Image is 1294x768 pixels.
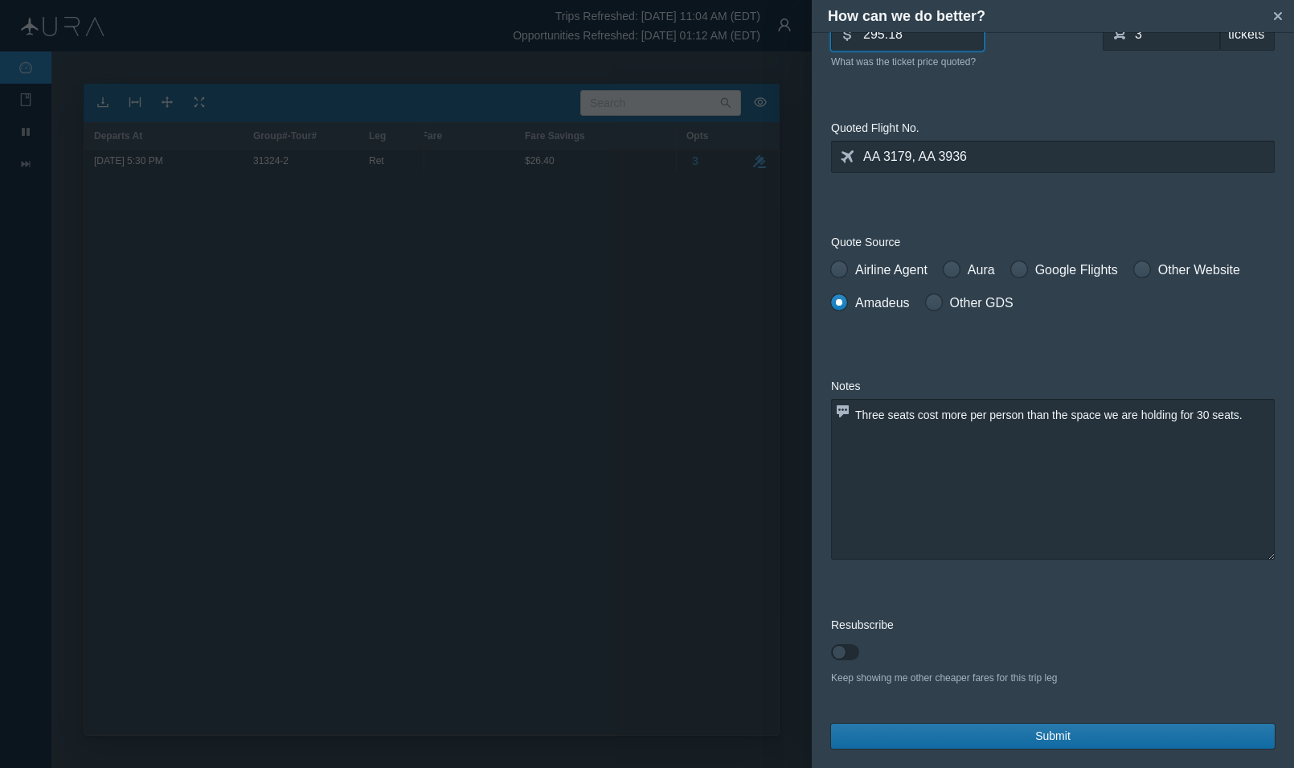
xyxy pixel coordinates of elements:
label: Aura [944,261,995,280]
h4: How can we do better? [828,6,1266,27]
button: Submit [831,724,1275,749]
span: Submit [1035,728,1071,745]
button: Close [1266,4,1290,28]
span: Notes [831,380,861,392]
span: Resubscribe [831,618,894,631]
label: Google Flights [1011,261,1118,280]
span: Quoted Flight No. [831,121,919,134]
div: tickets [1220,18,1275,51]
label: Airline Agent [831,261,928,280]
label: Other Website [1134,261,1240,280]
span: Quote Source [831,236,900,248]
div: Keep showing me other cheaper fares for this trip leg [831,671,1275,685]
label: Other GDS [926,294,1013,313]
div: What was the ticket price quoted? [831,55,984,69]
textarea: Three seats cost more per person than the space we are holding for 30 seats. [831,399,1275,560]
label: Amadeus [831,294,910,313]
